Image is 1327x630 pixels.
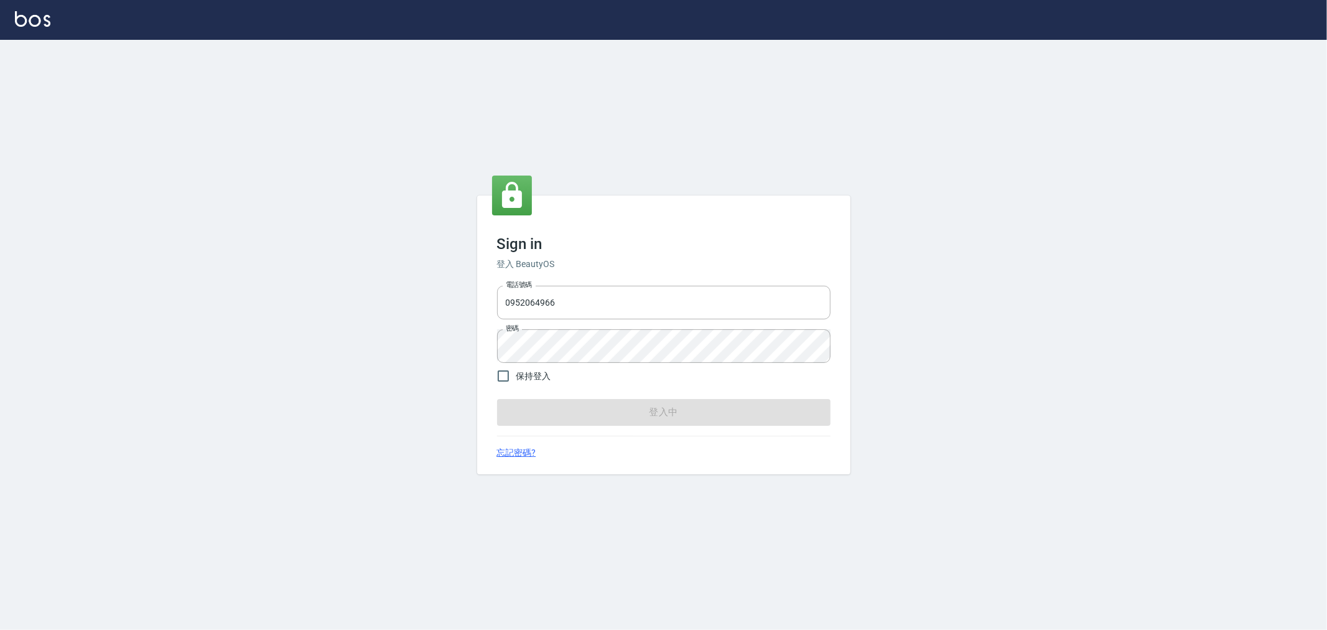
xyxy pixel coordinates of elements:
h3: Sign in [497,235,831,253]
span: 保持登入 [516,370,551,383]
a: 忘記密碼? [497,446,536,459]
h6: 登入 BeautyOS [497,258,831,271]
label: 密碼 [506,324,519,333]
img: Logo [15,11,50,27]
label: 電話號碼 [506,280,532,289]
